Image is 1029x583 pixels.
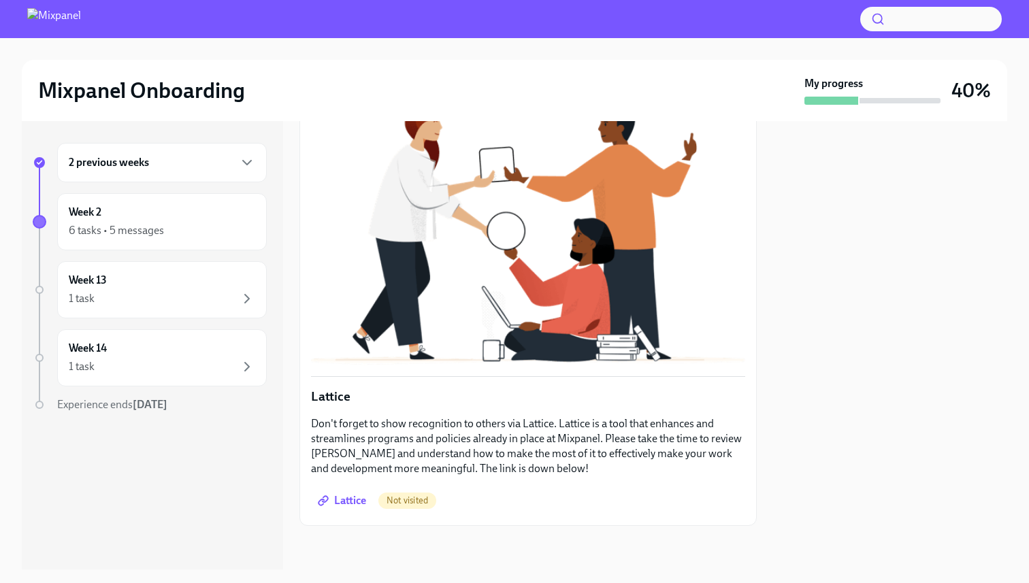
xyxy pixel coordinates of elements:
[69,291,95,306] div: 1 task
[69,273,107,288] h6: Week 13
[378,495,436,505] span: Not visited
[38,77,245,104] h2: Mixpanel Onboarding
[69,359,95,374] div: 1 task
[804,76,863,91] strong: My progress
[33,193,267,250] a: Week 26 tasks • 5 messages
[27,8,81,30] img: Mixpanel
[69,205,101,220] h6: Week 2
[311,388,745,405] p: Lattice
[311,82,745,365] button: Zoom image
[311,487,376,514] a: Lattice
[33,329,267,386] a: Week 141 task
[69,223,164,238] div: 6 tasks • 5 messages
[57,398,167,411] span: Experience ends
[311,416,745,476] p: Don't forget to show recognition to others via Lattice. Lattice is a tool that enhances and strea...
[321,494,366,507] span: Lattice
[133,398,167,411] strong: [DATE]
[69,341,107,356] h6: Week 14
[33,261,267,318] a: Week 131 task
[57,143,267,182] div: 2 previous weeks
[951,78,991,103] h3: 40%
[69,155,149,170] h6: 2 previous weeks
